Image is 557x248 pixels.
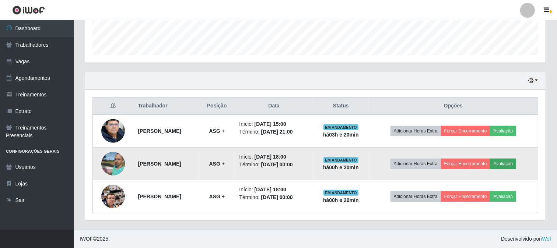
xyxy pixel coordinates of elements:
[255,154,286,160] time: [DATE] 18:00
[209,128,225,134] strong: ASG +
[138,128,181,134] strong: [PERSON_NAME]
[138,161,181,167] strong: [PERSON_NAME]
[209,194,225,199] strong: ASG +
[209,161,225,167] strong: ASG +
[323,124,358,130] span: EM ANDAMENTO
[255,187,286,192] time: [DATE] 18:00
[239,153,308,161] li: Início:
[490,191,516,202] button: Avaliação
[323,164,359,170] strong: há 00 h e 20 min
[441,126,490,136] button: Forçar Encerramento
[390,126,441,136] button: Adicionar Horas Extra
[390,159,441,169] button: Adicionar Horas Extra
[199,98,235,115] th: Posição
[239,128,308,136] li: Término:
[541,236,551,242] a: iWof
[101,176,125,217] img: 1699235527028.jpeg
[490,159,516,169] button: Avaliação
[12,6,45,15] img: CoreUI Logo
[441,191,490,202] button: Forçar Encerramento
[261,162,293,167] time: [DATE] 00:00
[239,161,308,169] li: Término:
[369,98,538,115] th: Opções
[138,194,181,199] strong: [PERSON_NAME]
[239,194,308,201] li: Término:
[313,98,369,115] th: Status
[80,235,110,243] span: © 2025 .
[441,159,490,169] button: Forçar Encerramento
[501,235,551,243] span: Desenvolvido por
[239,120,308,128] li: Início:
[323,190,358,196] span: EM ANDAMENTO
[239,186,308,194] li: Início:
[101,148,125,180] img: 1650917429067.jpeg
[235,98,313,115] th: Data
[134,98,199,115] th: Trabalhador
[255,121,286,127] time: [DATE] 15:00
[323,157,358,163] span: EM ANDAMENTO
[261,194,293,200] time: [DATE] 00:00
[101,116,125,147] img: 1756743627110.jpeg
[390,191,441,202] button: Adicionar Horas Extra
[490,126,516,136] button: Avaliação
[323,132,359,138] strong: há 03 h e 20 min
[323,197,359,203] strong: há 00 h e 20 min
[80,236,93,242] span: IWOF
[261,129,293,135] time: [DATE] 21:00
